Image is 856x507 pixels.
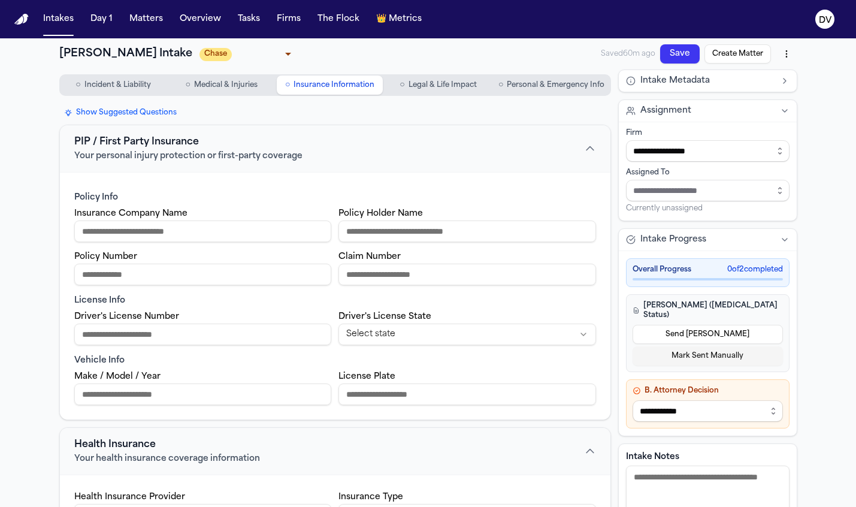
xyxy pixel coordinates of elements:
[74,324,332,345] input: Driver's License Number
[409,80,477,90] span: Legal & Life Impact
[168,76,274,95] button: Go to Medical & Injuries
[74,493,185,502] label: Health Insurance Provider
[727,265,783,274] span: 0 of 2 completed
[74,209,187,218] label: Insurance Company Name
[633,325,783,344] button: Send [PERSON_NAME]
[186,79,190,91] span: ○
[640,105,691,117] span: Assignment
[338,324,596,345] button: State select
[626,204,703,213] span: Currently unassigned
[371,8,427,30] button: crownMetrics
[84,80,151,90] span: Incident & Liability
[74,295,596,307] div: License Info
[626,140,790,162] input: Select firm
[277,76,383,95] button: Go to Insurance Information
[338,372,395,381] label: License Plate
[74,135,199,149] span: PIP / First Party Insurance
[338,264,596,285] input: PIP claim number
[626,168,790,177] div: Assigned To
[338,209,423,218] label: Policy Holder Name
[86,8,117,30] button: Day 1
[74,252,137,261] label: Policy Number
[74,453,260,465] span: Your health insurance coverage information
[74,221,332,242] input: PIP insurance company
[633,301,783,320] h4: [PERSON_NAME] ([MEDICAL_DATA] Status)
[194,80,258,90] span: Medical & Injuries
[626,128,790,138] div: Firm
[633,265,691,274] span: Overall Progress
[60,125,610,172] button: PIP / First Party InsuranceYour personal injury protection or first-party coverage
[175,8,226,30] button: Overview
[61,76,167,95] button: Go to Incident & Liability
[14,14,29,25] a: Home
[75,79,80,91] span: ○
[125,8,168,30] button: Matters
[74,355,596,367] div: Vehicle Info
[14,14,29,25] img: Finch Logo
[285,79,290,91] span: ○
[400,79,404,91] span: ○
[338,384,596,405] input: Vehicle license plate
[640,234,706,246] span: Intake Progress
[633,386,783,396] h4: B. Attorney Decision
[640,75,710,87] span: Intake Metadata
[626,451,790,463] label: Intake Notes
[59,105,182,120] button: Show Suggested Questions
[619,100,797,122] button: Assignment
[385,76,491,95] button: Go to Legal & Life Impact
[494,76,609,95] button: Go to Personal & Emergency Info
[619,70,797,92] button: Intake Metadata
[498,79,503,91] span: ○
[74,372,161,381] label: Make / Model / Year
[233,8,265,30] button: Tasks
[74,437,156,452] span: Health Insurance
[74,150,303,162] span: Your personal injury protection or first-party coverage
[38,8,78,30] button: Intakes
[60,428,610,475] button: Health InsuranceYour health insurance coverage information
[74,264,332,285] input: PIP policy number
[338,493,403,502] label: Insurance Type
[338,221,596,242] input: PIP policy holder name
[507,80,604,90] span: Personal & Emergency Info
[626,180,790,201] input: Assign to staff member
[294,80,374,90] span: Insurance Information
[338,252,401,261] label: Claim Number
[74,384,332,405] input: Vehicle make model year
[313,8,364,30] button: The Flock
[338,312,431,321] label: Driver's License State
[272,8,306,30] button: Firms
[74,192,596,204] div: Policy Info
[74,312,179,321] label: Driver's License Number
[619,229,797,251] button: Intake Progress
[633,346,783,366] button: Mark Sent Manually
